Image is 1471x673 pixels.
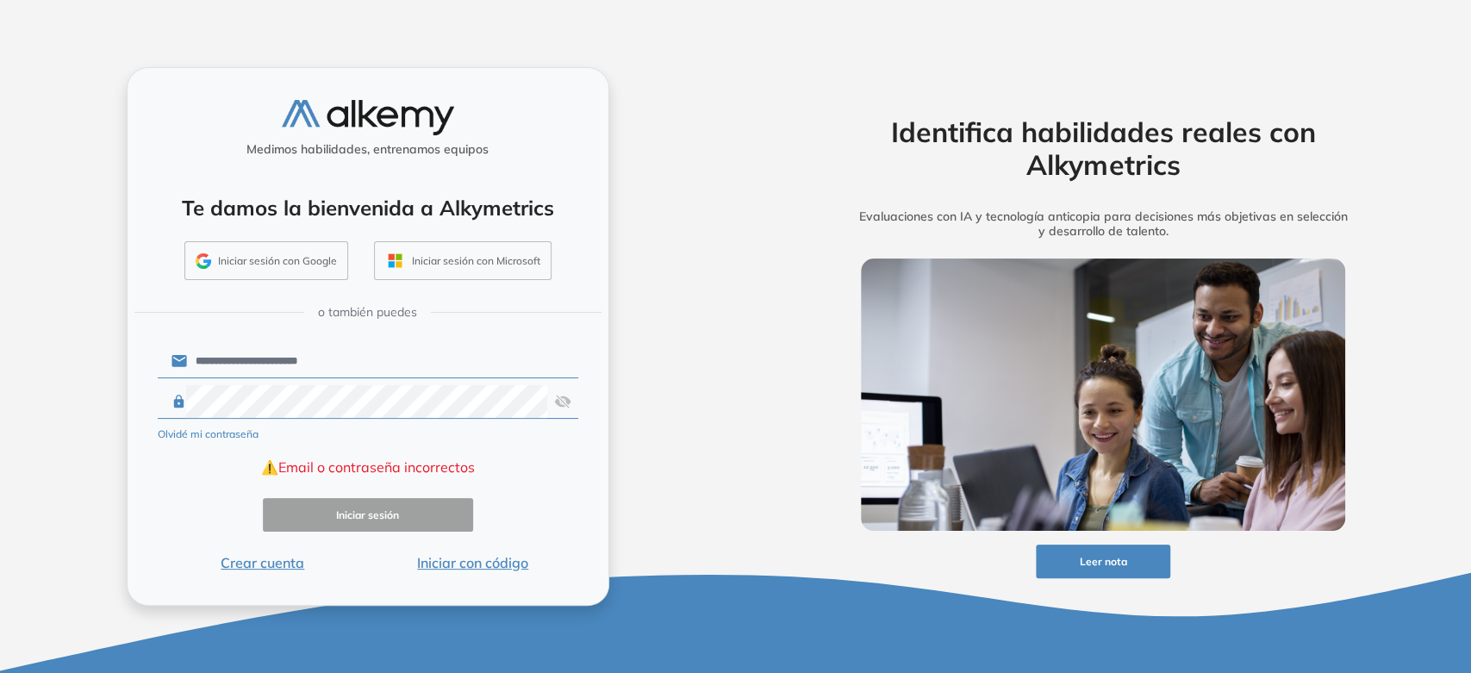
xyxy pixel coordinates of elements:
[834,115,1372,182] h2: Identifica habilidades reales con Alkymetrics
[385,251,405,271] img: OUTLOOK_ICON
[861,259,1345,531] img: img-more-info
[834,209,1372,239] h5: Evaluaciones con IA y tecnología anticopia para decisiones más objetivas en selección y desarroll...
[158,427,259,442] button: Olvidé mi contraseña
[282,100,454,135] img: logo-alkemy
[1385,590,1471,673] div: Widget de chat
[261,457,475,477] span: ⚠️ Email o contraseña incorrectos
[263,498,473,532] button: Iniciar sesión
[554,385,571,418] img: asd
[374,241,552,281] button: Iniciar sesión con Microsoft
[1385,590,1471,673] iframe: Chat Widget
[318,303,417,321] span: o también puedes
[158,552,368,573] button: Crear cuenta
[368,552,578,573] button: Iniciar con código
[184,241,348,281] button: Iniciar sesión con Google
[134,142,601,157] h5: Medimos habilidades, entrenamos equipos
[1036,545,1170,578] button: Leer nota
[150,196,586,221] h4: Te damos la bienvenida a Alkymetrics
[196,253,211,269] img: GMAIL_ICON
